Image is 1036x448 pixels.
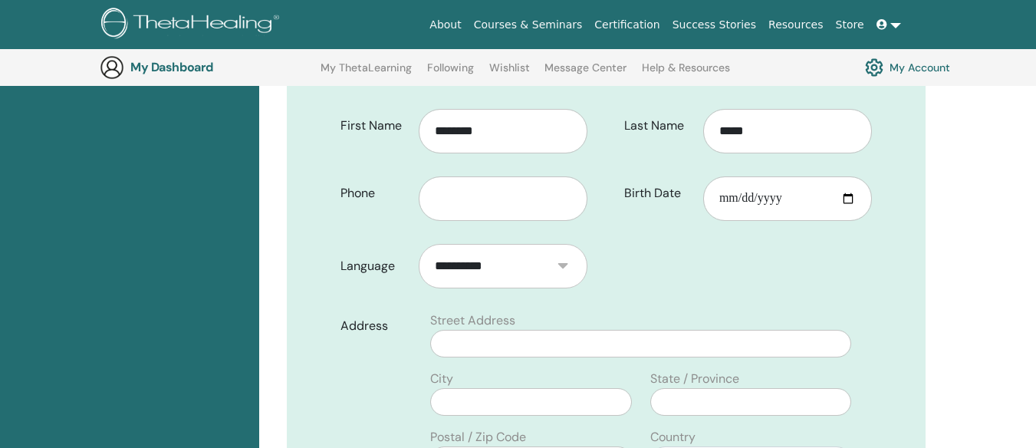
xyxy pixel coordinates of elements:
label: Postal / Zip Code [430,428,526,446]
a: Courses & Seminars [468,11,589,39]
label: Country [650,428,696,446]
label: Language [329,252,419,281]
a: My ThetaLearning [321,61,412,86]
a: Certification [588,11,666,39]
label: First Name [329,111,419,140]
label: State / Province [650,370,739,388]
label: City [430,370,453,388]
a: Message Center [544,61,627,86]
img: cog.svg [865,54,883,81]
a: Store [830,11,870,39]
label: Address [329,311,422,341]
label: Birth Date [613,179,703,208]
img: logo.png [101,8,284,42]
a: Success Stories [666,11,762,39]
a: Help & Resources [642,61,730,86]
img: generic-user-icon.jpg [100,55,124,80]
label: Phone [329,179,419,208]
a: Wishlist [489,61,530,86]
a: My Account [865,54,950,81]
a: About [423,11,467,39]
h3: My Dashboard [130,60,284,74]
label: Last Name [613,111,703,140]
a: Resources [762,11,830,39]
a: Following [427,61,474,86]
label: Street Address [430,311,515,330]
